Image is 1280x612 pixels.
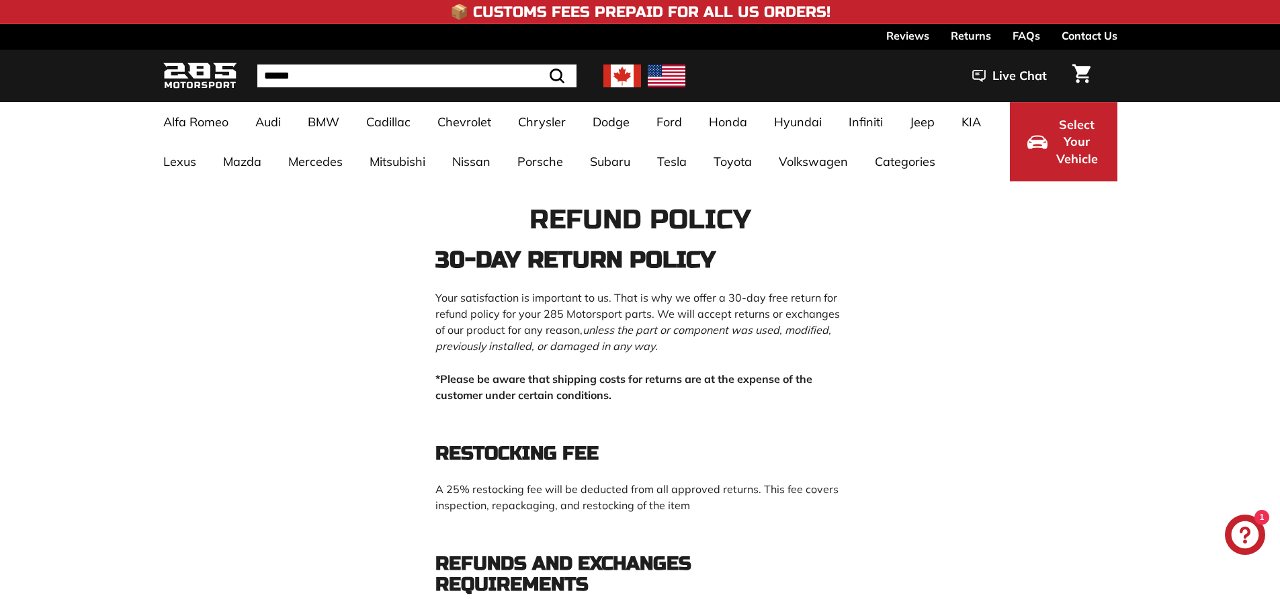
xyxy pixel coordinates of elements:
[150,102,242,142] a: Alfa Romeo
[1064,53,1099,99] a: Cart
[439,142,504,181] a: Nissan
[435,481,845,513] p: A 25% restocking fee will be deducted from all approved returns. This fee covers inspection, repa...
[1010,102,1117,181] button: Select Your Vehicle
[700,142,765,181] a: Toyota
[275,142,356,181] a: Mercedes
[695,102,761,142] a: Honda
[210,142,275,181] a: Mazda
[353,102,424,142] a: Cadillac
[644,142,700,181] a: Tesla
[294,102,353,142] a: BMW
[505,102,579,142] a: Chrysler
[435,290,845,354] p: Your satisfaction is important to us. That is why we offer a 30-day free return for refund policy...
[579,102,643,142] a: Dodge
[163,60,237,92] img: Logo_285_Motorsport_areodynamics_components
[577,142,644,181] a: Subaru
[356,142,439,181] a: Mitsubishi
[504,142,577,181] a: Porsche
[1013,24,1040,47] a: FAQs
[1062,24,1117,47] a: Contact Us
[435,247,716,273] strong: 30-DAY RETURN POLICY
[886,24,929,47] a: Reviews
[435,552,691,596] span: Refunds and Exchanges Requirements
[765,142,861,181] a: Volkswagen
[1221,515,1269,558] inbox-online-store-chat: Shopify online store chat
[861,142,949,181] a: Categories
[948,102,994,142] a: KIA
[424,102,505,142] a: Chevrolet
[435,372,812,402] strong: *Please be aware that shipping costs for returns are at the expense of the customer under certain...
[896,102,948,142] a: Jeep
[257,64,577,87] input: Search
[150,142,210,181] a: Lexus
[435,205,845,234] h1: Refund policy
[435,323,831,353] em: unless the part or component was used, modified, previously installed, or damaged in any way
[643,102,695,142] a: Ford
[992,67,1047,85] span: Live Chat
[951,24,991,47] a: Returns
[835,102,896,142] a: Infiniti
[955,59,1064,93] button: Live Chat
[435,442,599,465] span: Restocking Fee
[450,4,830,20] h4: 📦 Customs Fees Prepaid for All US Orders!
[242,102,294,142] a: Audi
[1054,116,1100,168] span: Select Your Vehicle
[761,102,835,142] a: Hyundai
